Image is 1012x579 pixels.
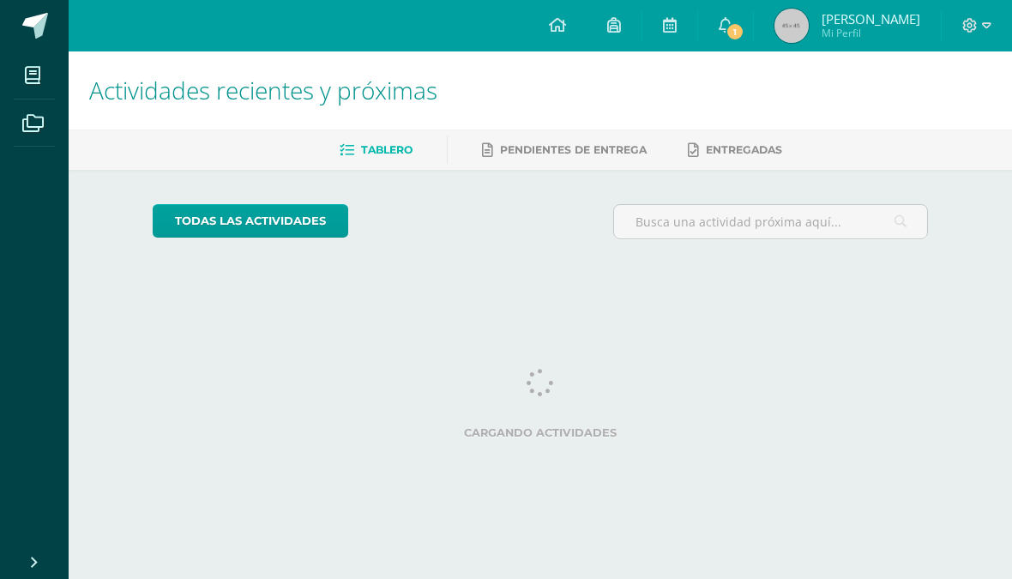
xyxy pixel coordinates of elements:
span: Entregadas [706,143,782,156]
span: Actividades recientes y próximas [89,74,437,106]
input: Busca una actividad próxima aquí... [614,205,928,238]
span: Tablero [361,143,413,156]
span: [PERSON_NAME] [822,10,920,27]
span: Pendientes de entrega [500,143,647,156]
img: 45x45 [774,9,809,43]
span: 1 [726,22,744,41]
a: todas las Actividades [153,204,348,238]
a: Tablero [340,136,413,164]
label: Cargando actividades [153,426,929,439]
a: Pendientes de entrega [482,136,647,164]
span: Mi Perfil [822,26,920,40]
a: Entregadas [688,136,782,164]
